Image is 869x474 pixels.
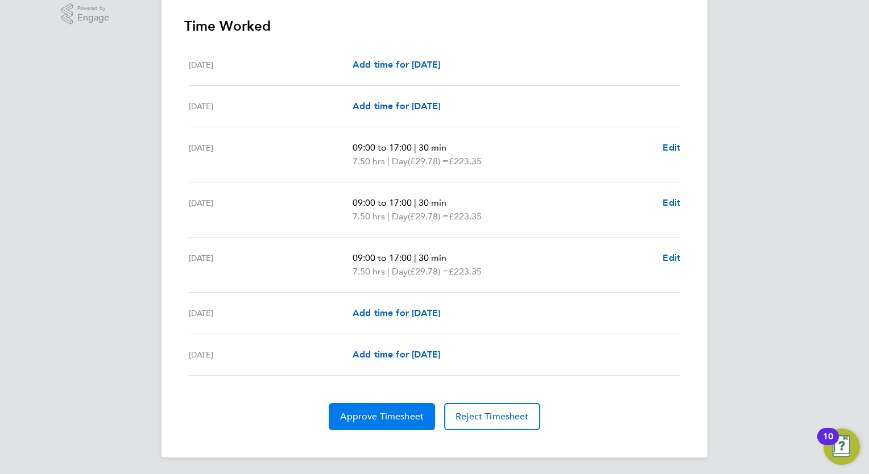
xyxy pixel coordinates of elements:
[824,429,860,465] button: Open Resource Center, 10 new notifications
[392,210,408,223] span: Day
[353,101,440,111] span: Add time for [DATE]
[663,251,680,265] a: Edit
[189,348,353,361] div: [DATE]
[353,58,440,72] a: Add time for [DATE]
[414,197,416,208] span: |
[408,156,449,167] span: (£29.78) =
[61,3,110,25] a: Powered byEngage
[353,211,385,222] span: 7.50 hrs
[353,142,412,153] span: 09:00 to 17:00
[353,99,440,113] a: Add time for [DATE]
[189,99,353,113] div: [DATE]
[663,141,680,155] a: Edit
[387,156,390,167] span: |
[353,348,440,361] a: Add time for [DATE]
[189,58,353,72] div: [DATE]
[184,17,685,35] h3: Time Worked
[414,252,416,263] span: |
[444,403,540,430] button: Reject Timesheet
[419,252,446,263] span: 30 min
[353,306,440,320] a: Add time for [DATE]
[663,196,680,210] a: Edit
[77,3,109,13] span: Powered by
[392,155,408,168] span: Day
[408,211,449,222] span: (£29.78) =
[663,252,680,263] span: Edit
[419,197,446,208] span: 30 min
[353,156,385,167] span: 7.50 hrs
[419,142,446,153] span: 30 min
[414,142,416,153] span: |
[387,211,390,222] span: |
[189,196,353,223] div: [DATE]
[449,156,482,167] span: £223.35
[408,266,449,277] span: (£29.78) =
[456,411,529,422] span: Reject Timesheet
[189,251,353,278] div: [DATE]
[340,411,424,422] span: Approve Timesheet
[663,197,680,208] span: Edit
[189,141,353,168] div: [DATE]
[449,266,482,277] span: £223.35
[353,307,440,318] span: Add time for [DATE]
[387,266,390,277] span: |
[189,306,353,320] div: [DATE]
[353,59,440,70] span: Add time for [DATE]
[823,436,833,451] div: 10
[353,252,412,263] span: 09:00 to 17:00
[77,13,109,23] span: Engage
[663,142,680,153] span: Edit
[329,403,435,430] button: Approve Timesheet
[353,197,412,208] span: 09:00 to 17:00
[449,211,482,222] span: £223.35
[392,265,408,278] span: Day
[353,266,385,277] span: 7.50 hrs
[353,349,440,360] span: Add time for [DATE]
